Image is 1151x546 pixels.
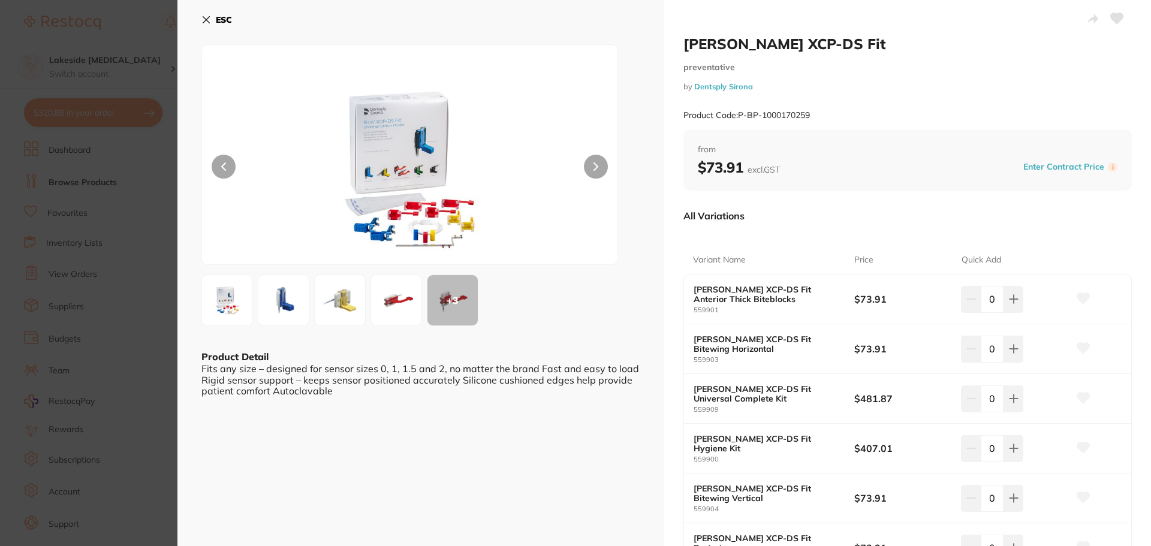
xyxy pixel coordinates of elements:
[318,279,361,322] img: NTk5MDIuanBn
[694,455,854,463] small: 559900
[694,285,838,304] b: [PERSON_NAME] XCP-DS Fit Anterior Thick Biteblocks
[694,434,838,453] b: [PERSON_NAME] XCP-DS Fit Hygiene Kit
[962,254,1001,266] p: Quick Add
[285,75,535,264] img: MC5qcGc
[683,62,1132,73] small: preventative
[854,491,951,505] b: $73.91
[854,442,951,455] b: $407.01
[216,14,232,25] b: ESC
[694,484,838,503] b: [PERSON_NAME] XCP-DS Fit Bitewing Vertical
[748,164,780,175] span: excl. GST
[206,279,249,322] img: MC5qcGc
[854,342,951,355] b: $73.91
[854,254,873,266] p: Price
[1020,161,1108,173] button: Enter Contract Price
[854,392,951,405] b: $481.87
[694,505,854,513] small: 559904
[694,356,854,364] small: 559903
[201,363,640,396] div: Fits any size – designed for sensor sizes 0, 1, 1.5 and 2, no matter the brand Fast and easy to l...
[694,82,753,91] a: Dentsply Sirona
[854,292,951,306] b: $73.91
[694,334,838,354] b: [PERSON_NAME] XCP-DS Fit Bitewing Horizontal
[201,351,269,363] b: Product Detail
[683,210,745,222] p: All Variations
[1108,162,1117,172] label: i
[683,110,810,120] small: Product Code: P-BP-1000170259
[375,279,418,322] img: Zw
[694,406,854,414] small: 559909
[683,35,1132,53] h2: [PERSON_NAME] XCP-DS Fit
[693,254,746,266] p: Variant Name
[694,306,854,314] small: 559901
[698,158,780,176] b: $73.91
[683,82,1132,91] small: by
[427,275,478,325] div: + 3
[201,10,232,30] button: ESC
[694,384,838,403] b: [PERSON_NAME] XCP-DS Fit Universal Complete Kit
[427,274,478,326] button: +3
[698,144,1117,156] span: from
[262,279,305,322] img: cGc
